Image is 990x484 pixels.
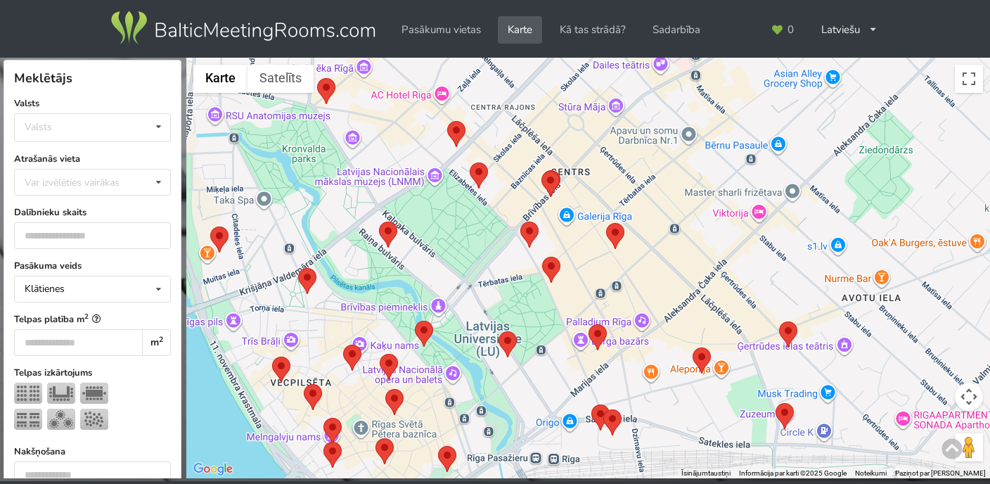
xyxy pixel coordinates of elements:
[108,8,378,48] img: Baltic Meeting Rooms
[643,16,710,44] a: Sadarbība
[14,366,172,380] label: Telpas izkārtojums
[739,469,847,477] span: Informācija par karti ©2025 Google
[47,409,75,430] img: Bankets
[787,25,794,35] span: 0
[14,383,42,404] img: Teātris
[25,121,52,133] div: Valsts
[47,383,75,404] img: U-Veids
[855,469,887,477] a: Noteikumi (saite tiks atvērta jaunā cilnē)
[895,469,986,477] a: Paziņot par [PERSON_NAME]
[190,460,236,478] a: Apgabala atvēršana pakalpojumā Google Maps (tiks atvērts jauns logs)
[193,65,247,93] button: Rādīt ielu karti
[14,70,72,87] span: Meklētājs
[14,445,172,459] label: Nakšņošana
[811,16,888,44] div: Latviešu
[955,433,983,461] button: Velciet cilvēciņa ikonu kartē, lai atvērtu ielas attēlu.
[190,460,236,478] img: Google
[498,16,542,44] a: Karte
[681,469,731,478] button: Īsinājumtaustiņi
[14,259,172,273] label: Pasākuma veids
[955,383,983,411] button: Kartes kameras vadīklas
[159,334,163,345] sup: 2
[14,152,172,166] label: Atrašanās vieta
[955,65,983,93] button: Pārslēgt pilnekrāna skatu
[392,16,491,44] a: Pasākumu vietas
[142,329,171,356] div: m
[550,16,636,44] a: Kā tas strādā?
[14,409,42,430] img: Klase
[14,205,172,219] label: Dalībnieku skaits
[80,409,108,430] img: Pieņemšana
[14,96,172,110] label: Valsts
[247,65,314,93] button: Rādīt satelīta fotogrāfisko datu bāzi
[84,312,89,321] sup: 2
[14,312,172,326] label: Telpas platība m
[25,284,65,294] div: Klātienes
[80,383,108,404] img: Sapulce
[21,174,151,191] div: Var izvēlēties vairākas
